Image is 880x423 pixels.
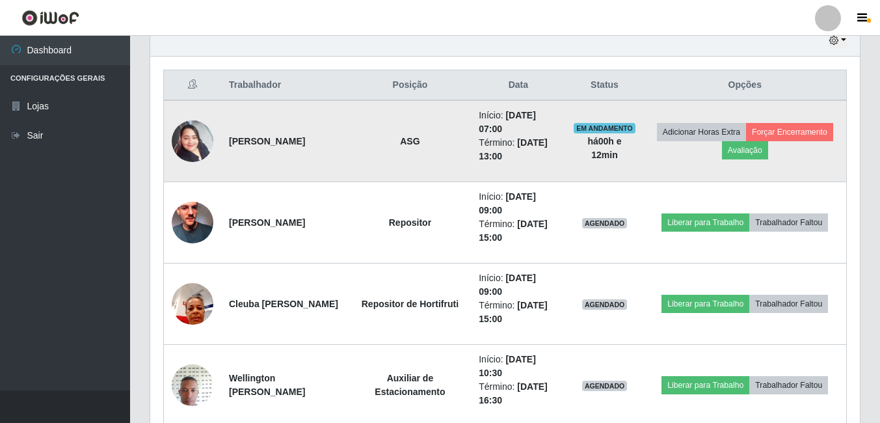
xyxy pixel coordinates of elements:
[479,217,557,245] li: Término:
[746,123,833,141] button: Forçar Encerramento
[582,218,628,228] span: AGENDADO
[479,191,536,215] time: [DATE] 09:00
[566,70,644,101] th: Status
[661,213,749,232] button: Liberar para Trabalho
[479,354,536,378] time: [DATE] 10:30
[749,376,828,394] button: Trabalhador Faltou
[21,10,79,26] img: CoreUI Logo
[661,376,749,394] button: Liberar para Trabalho
[229,217,305,228] strong: [PERSON_NAME]
[574,123,635,133] span: EM ANDAMENTO
[479,271,557,299] li: Início:
[362,299,459,309] strong: Repositor de Hortifruti
[657,123,746,141] button: Adicionar Horas Extra
[479,380,557,407] li: Término:
[479,299,557,326] li: Término:
[375,373,445,397] strong: Auxiliar de Estacionamento
[479,273,536,297] time: [DATE] 09:00
[349,70,472,101] th: Posição
[172,357,213,413] img: 1741784309558.jpeg
[722,141,768,159] button: Avaliação
[172,276,213,331] img: 1691073394546.jpeg
[582,299,628,310] span: AGENDADO
[479,353,557,380] li: Início:
[229,136,305,146] strong: [PERSON_NAME]
[471,70,565,101] th: Data
[479,190,557,217] li: Início:
[400,136,420,146] strong: ASG
[587,136,621,160] strong: há 00 h e 12 min
[582,381,628,391] span: AGENDADO
[479,110,536,134] time: [DATE] 07:00
[644,70,847,101] th: Opções
[479,136,557,163] li: Término:
[661,295,749,313] button: Liberar para Trabalho
[229,299,338,309] strong: Cleuba [PERSON_NAME]
[229,373,305,397] strong: Wellington [PERSON_NAME]
[221,70,349,101] th: Trabalhador
[172,113,213,169] img: 1736825019382.jpeg
[389,217,431,228] strong: Repositor
[172,185,213,260] img: 1749051473515.jpeg
[479,109,557,136] li: Início:
[749,295,828,313] button: Trabalhador Faltou
[749,213,828,232] button: Trabalhador Faltou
